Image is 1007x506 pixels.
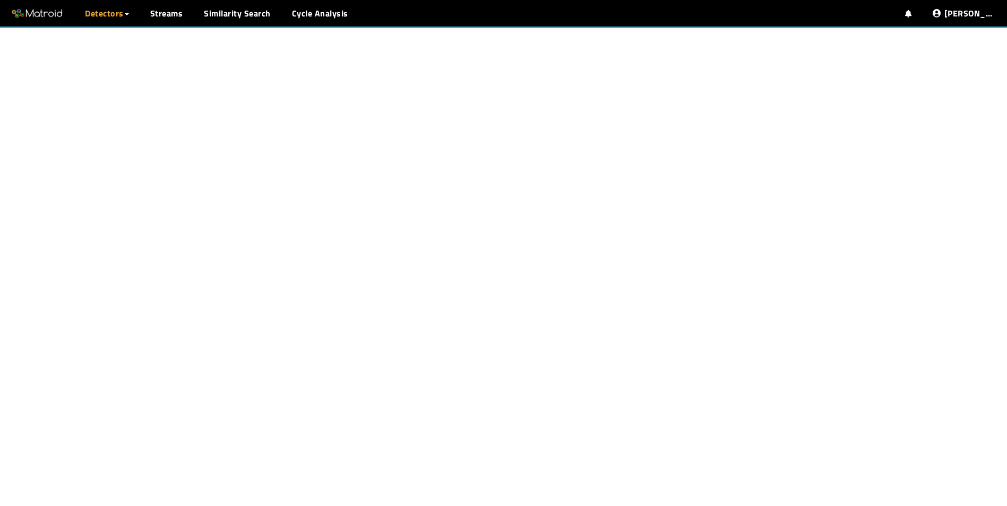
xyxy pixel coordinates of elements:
a: Streams [150,7,183,20]
img: Matroid logo [11,6,64,22]
a: Cycle Analysis [292,7,348,20]
a: Similarity Search [204,7,271,20]
span: Detectors [85,7,124,20]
